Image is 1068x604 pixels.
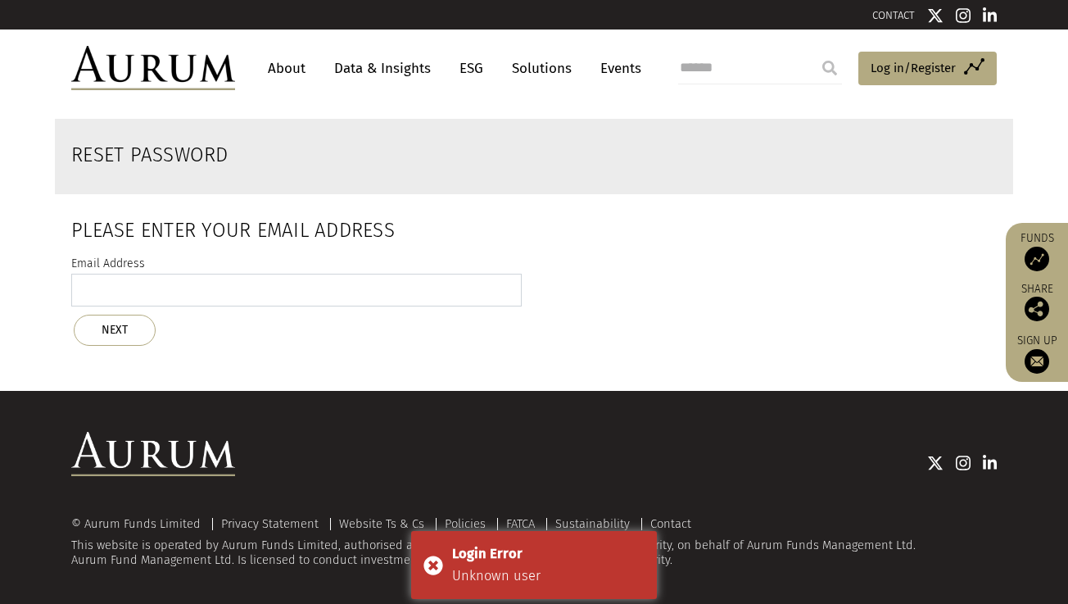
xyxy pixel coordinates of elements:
span: Log in/Register [871,58,956,78]
a: Privacy Statement [221,516,319,531]
button: NEXT [74,315,156,346]
a: ESG [451,53,491,84]
img: Instagram icon [956,7,971,24]
div: Share [1014,284,1060,321]
label: Email Address [71,254,145,274]
img: Twitter icon [927,455,944,471]
img: Linkedin icon [983,455,998,471]
a: Sign up [1014,334,1060,374]
img: Twitter icon [927,7,944,24]
a: About [260,53,314,84]
a: Log in/Register [858,52,997,86]
h2: Reset Password [71,143,839,167]
a: FATCA [506,516,535,531]
a: Solutions [504,53,580,84]
a: Sustainability [555,516,630,531]
a: Data & Insights [326,53,439,84]
a: Events [592,53,641,84]
a: Website Ts & Cs [339,516,424,531]
img: Instagram icon [956,455,971,471]
img: Linkedin icon [983,7,998,24]
img: Aurum [71,46,235,90]
img: Access Funds [1025,247,1049,271]
img: Sign up to our newsletter [1025,349,1049,374]
a: Funds [1014,231,1060,271]
img: Share this post [1025,297,1049,321]
div: Login Error [452,543,645,565]
img: Aurum Logo [71,432,235,476]
div: Unknown user [452,565,645,587]
a: Policies [445,516,486,531]
a: Contact [650,516,691,531]
input: Submit [813,52,846,84]
div: © Aurum Funds Limited [71,518,209,530]
div: This website is operated by Aurum Funds Limited, authorised and regulated by the Financial Conduc... [71,517,997,567]
a: CONTACT [872,9,915,21]
h2: Please enter your email address [71,219,522,243]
